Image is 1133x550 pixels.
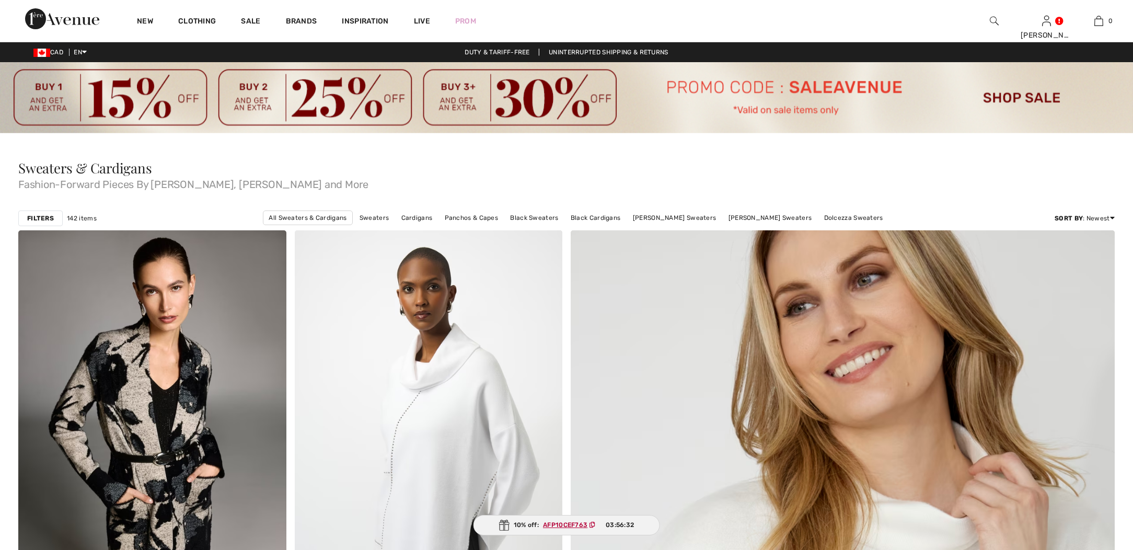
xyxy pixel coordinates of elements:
span: CAD [33,49,67,56]
div: : Newest [1055,214,1115,223]
a: Sign In [1042,16,1051,26]
img: 1ère Avenue [25,8,99,29]
img: search the website [990,15,999,27]
a: Dolcezza Sweaters [819,211,888,225]
a: All Sweaters & Cardigans [263,210,352,225]
a: [PERSON_NAME] Sweaters [628,211,722,225]
a: Panchos & Capes [440,211,504,225]
img: Canadian Dollar [33,49,50,57]
a: Sale [241,17,260,28]
strong: Filters [27,214,54,223]
a: Sweaters [354,211,394,225]
a: 0 [1073,15,1124,27]
div: 10% off: [473,515,660,535]
span: Fashion-Forward Pieces By [PERSON_NAME], [PERSON_NAME] and More [18,175,1115,190]
a: Cardigans [396,211,438,225]
span: Sweaters & Cardigans [18,159,152,177]
a: Black Cardigans [565,211,626,225]
a: Black Sweaters [505,211,563,225]
img: My Info [1042,15,1051,27]
span: 0 [1108,16,1113,26]
a: Clothing [178,17,216,28]
ins: AFP10CEF763 [543,521,587,529]
a: [PERSON_NAME] Sweaters [723,211,817,225]
div: [PERSON_NAME] [1021,30,1072,41]
span: 142 items [67,214,97,223]
a: New [137,17,153,28]
strong: Sort By [1055,215,1083,222]
a: Brands [286,17,317,28]
span: 03:56:32 [606,520,634,530]
span: Inspiration [342,17,388,28]
img: My Bag [1094,15,1103,27]
img: Gift.svg [499,520,510,531]
a: Prom [455,16,476,27]
a: Live [414,16,430,27]
span: EN [74,49,87,56]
